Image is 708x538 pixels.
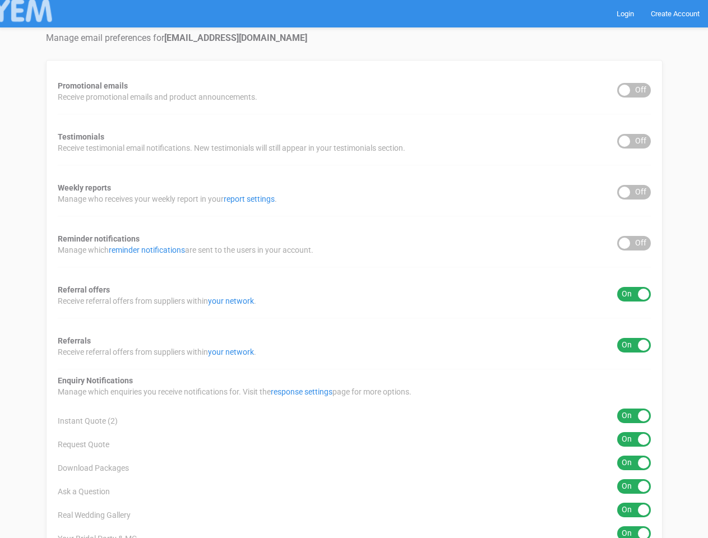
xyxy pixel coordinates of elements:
strong: Promotional emails [58,81,128,90]
span: Download Packages [58,462,129,474]
strong: Referrals [58,336,91,345]
span: Instant Quote (2) [58,415,118,426]
span: Manage who receives your weekly report in your . [58,193,277,205]
span: Request Quote [58,439,109,450]
strong: Referral offers [58,285,110,294]
span: Manage which enquiries you receive notifications for. Visit the page for more options. [58,386,411,397]
span: Receive testimonial email notifications. New testimonials will still appear in your testimonials ... [58,142,405,154]
a: response settings [271,387,332,396]
a: report settings [224,194,275,203]
strong: Enquiry Notifications [58,376,133,385]
strong: [EMAIL_ADDRESS][DOMAIN_NAME] [164,33,307,43]
span: Ask a Question [58,486,110,497]
strong: Reminder notifications [58,234,140,243]
strong: Weekly reports [58,183,111,192]
strong: Testimonials [58,132,104,141]
h4: Manage email preferences for [46,33,663,43]
span: Receive promotional emails and product announcements. [58,91,257,103]
span: Receive referral offers from suppliers within . [58,346,256,358]
a: your network [208,347,254,356]
span: Receive referral offers from suppliers within . [58,295,256,307]
a: your network [208,296,254,305]
a: reminder notifications [109,245,185,254]
span: Manage which are sent to the users in your account. [58,244,313,256]
span: Real Wedding Gallery [58,509,131,521]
